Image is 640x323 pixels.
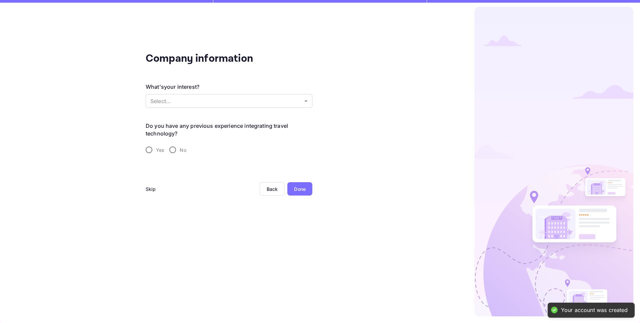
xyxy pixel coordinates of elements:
[150,97,302,105] p: Select...
[474,7,633,316] img: logo
[146,83,199,91] div: What's your interest?
[146,143,312,157] div: travel-experience
[146,51,279,67] div: Company information
[561,307,628,314] div: Your account was created
[294,186,306,193] div: Done
[146,122,312,137] legend: Do you have any previous experience integrating travel technology?
[180,146,186,153] span: No
[156,146,164,153] span: Yes
[267,186,278,192] div: Back
[146,186,156,193] div: Skip
[146,94,312,108] div: Without label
